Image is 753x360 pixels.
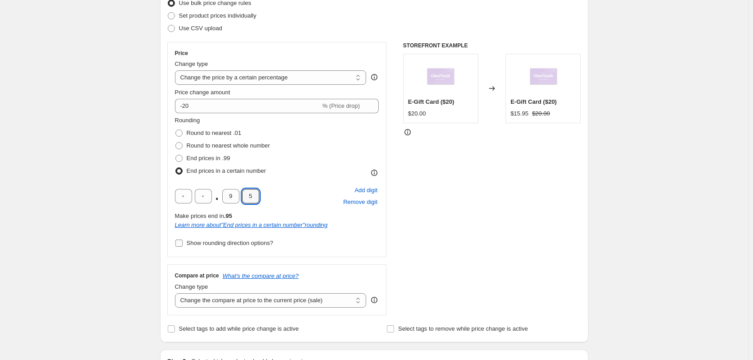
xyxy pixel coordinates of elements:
h3: Price [175,50,188,57]
input: -15 [175,99,321,113]
span: Add digit [354,186,377,195]
span: E-Gift Card ($20) [510,98,557,105]
h3: Compare at price [175,272,219,279]
span: Price change amount [175,89,230,96]
button: Remove placeholder [342,196,379,208]
img: 20_80x.png [422,59,459,95]
div: help [370,295,379,305]
span: . [215,189,220,203]
input: ﹡ [195,189,212,203]
h6: STOREFRONT EXAMPLE [403,42,581,49]
span: Change type [175,60,208,67]
span: Select tags to remove while price change is active [398,325,528,332]
span: Set product prices individually [179,12,257,19]
i: Learn more about " End prices in a certain number " rounding [175,222,328,228]
span: Rounding [175,117,200,124]
span: End prices in a certain number [187,167,266,174]
input: ﹡ [242,189,259,203]
img: 20_80x.png [525,59,561,95]
b: .95 [224,212,232,219]
input: ﹡ [175,189,192,203]
button: What's the compare at price? [223,272,299,279]
span: Use CSV upload [179,25,222,32]
span: End prices in .99 [187,155,230,162]
div: help [370,73,379,82]
span: Select tags to add while price change is active [179,325,299,332]
span: Make prices end in [175,212,232,219]
div: $20.00 [408,109,426,118]
button: Add placeholder [353,185,379,196]
span: Round to nearest .01 [187,129,241,136]
span: Change type [175,283,208,290]
div: $15.95 [510,109,528,118]
span: Remove digit [343,198,377,207]
strike: $20.00 [532,109,550,118]
span: Round to nearest whole number [187,142,270,149]
span: % (Price drop) [322,102,360,109]
span: Show rounding direction options? [187,240,273,246]
input: ﹡ [222,189,239,203]
a: Learn more about"End prices in a certain number"rounding [175,222,328,228]
span: E-Gift Card ($20) [408,98,455,105]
